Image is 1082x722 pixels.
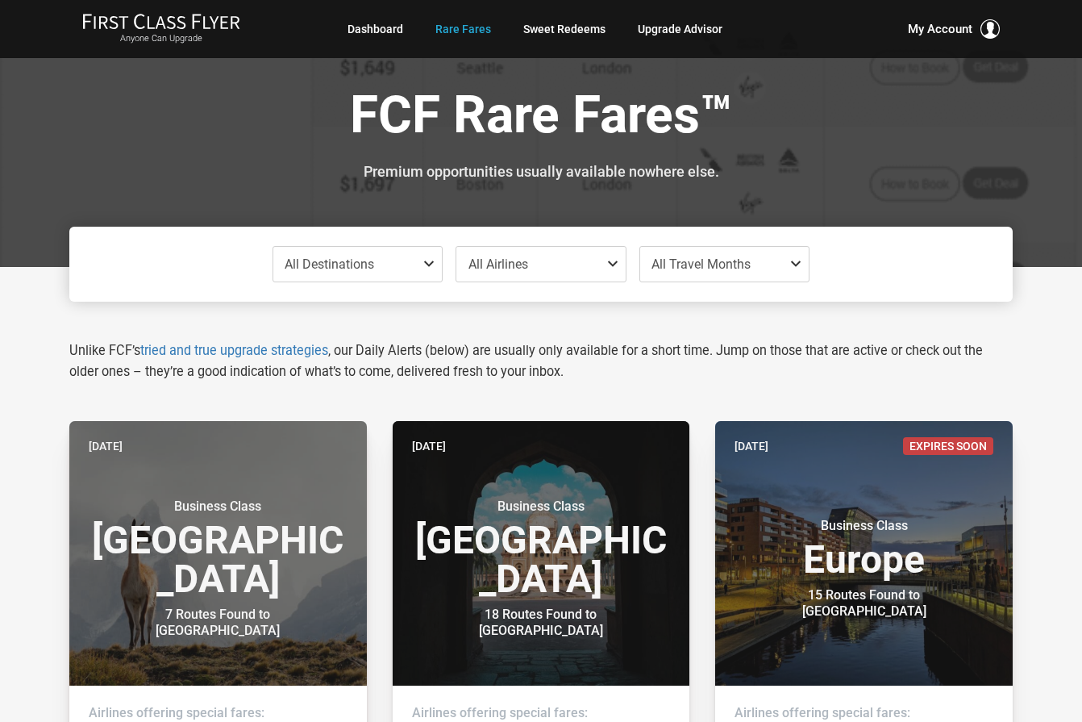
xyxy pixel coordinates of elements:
[82,13,240,30] img: First Class Flyer
[89,437,123,455] time: [DATE]
[285,257,374,272] span: All Destinations
[440,607,642,639] div: 18 Routes Found to [GEOGRAPHIC_DATA]
[735,705,993,721] h4: Airlines offering special fares:
[82,13,240,45] a: First Class FlyerAnyone Can Upgrade
[81,164,1001,180] h3: Premium opportunities usually available nowhere else.
[82,33,240,44] small: Anyone Can Upgrade
[468,257,528,272] span: All Airlines
[440,499,642,515] small: Business Class
[735,518,993,579] h3: Europe
[908,19,1000,39] button: My Account
[117,607,318,639] div: 7 Routes Found to [GEOGRAPHIC_DATA]
[435,15,491,44] a: Rare Fares
[523,15,606,44] a: Sweet Redeems
[735,437,768,455] time: [DATE]
[908,19,972,39] span: My Account
[69,340,1013,382] p: Unlike FCF’s , our Daily Alerts (below) are usually only available for a short time. Jump on thos...
[764,587,965,620] div: 15 Routes Found to [GEOGRAPHIC_DATA]
[903,437,993,455] span: Expires Soon
[89,705,347,721] h4: Airlines offering special fares:
[89,499,347,599] h3: [GEOGRAPHIC_DATA]
[117,499,318,515] small: Business Class
[651,257,751,272] span: All Travel Months
[347,15,403,44] a: Dashboard
[412,705,671,721] h4: Airlines offering special fares:
[412,437,446,455] time: [DATE]
[412,499,671,599] h3: [GEOGRAPHIC_DATA]
[140,343,328,358] a: tried and true upgrade strategies
[638,15,722,44] a: Upgrade Advisor
[81,87,1001,149] h1: FCF Rare Fares™
[764,518,965,534] small: Business Class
